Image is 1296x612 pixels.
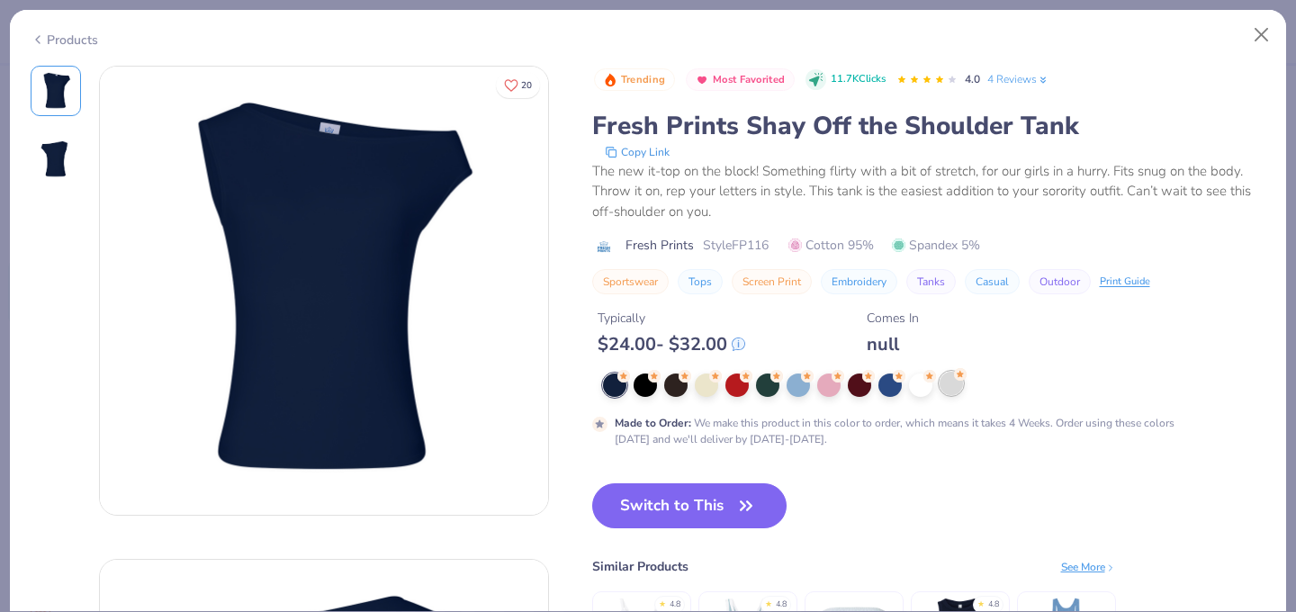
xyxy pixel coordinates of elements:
[906,269,956,294] button: Tanks
[594,68,675,92] button: Badge Button
[867,333,919,355] div: null
[521,81,532,90] span: 20
[988,598,999,611] div: 4.8
[592,269,669,294] button: Sportswear
[987,71,1049,87] a: 4 Reviews
[703,236,769,255] span: Style FP116
[977,598,985,606] div: ★
[867,309,919,328] div: Comes In
[615,416,691,430] strong: Made to Order :
[598,309,745,328] div: Typically
[598,333,745,355] div: $ 24.00 - $ 32.00
[621,75,665,85] span: Trending
[615,415,1185,447] div: We make this product in this color to order, which means it takes 4 Weeks. Order using these colo...
[592,161,1266,222] div: The new it-top on the block! Something flirty with a bit of stretch, for our girls in a hurry. Fi...
[603,73,617,87] img: Trending sort
[670,598,680,611] div: 4.8
[821,269,897,294] button: Embroidery
[599,143,675,161] button: copy to clipboard
[34,138,77,181] img: Back
[695,73,709,87] img: Most Favorited sort
[831,72,886,87] span: 11.7K Clicks
[1029,269,1091,294] button: Outdoor
[713,75,785,85] span: Most Favorited
[1061,559,1116,575] div: See More
[1100,274,1150,290] div: Print Guide
[765,598,772,606] div: ★
[732,269,812,294] button: Screen Print
[1245,18,1279,52] button: Close
[592,109,1266,143] div: Fresh Prints Shay Off the Shoulder Tank
[965,269,1020,294] button: Casual
[625,236,694,255] span: Fresh Prints
[592,557,688,576] div: Similar Products
[686,68,795,92] button: Badge Button
[34,69,77,112] img: Front
[896,66,958,94] div: 4.0 Stars
[788,236,874,255] span: Cotton 95%
[659,598,666,606] div: ★
[496,72,540,98] button: Like
[678,269,723,294] button: Tops
[31,31,98,49] div: Products
[100,67,548,515] img: Front
[965,72,980,86] span: 4.0
[592,483,787,528] button: Switch to This
[892,236,980,255] span: Spandex 5%
[592,239,616,254] img: brand logo
[776,598,787,611] div: 4.8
